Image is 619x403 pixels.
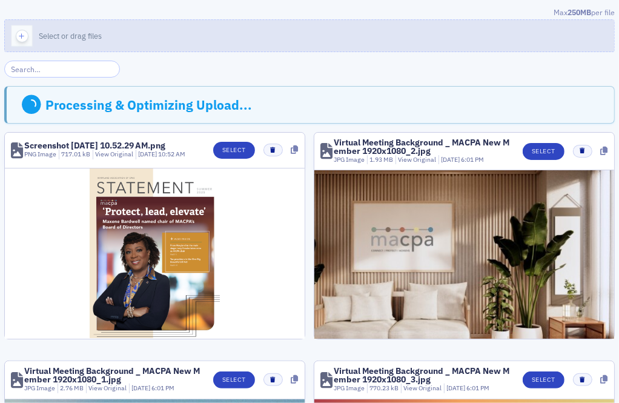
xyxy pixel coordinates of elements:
div: Processing & Optimizing Upload... [45,97,252,113]
span: 10:52 AM [158,150,185,158]
span: 6:01 PM [466,384,489,392]
button: Select or drag files [4,19,615,52]
div: 717.01 kB [59,150,91,159]
div: 2.76 MB [58,384,84,393]
div: JPG Image [334,384,365,393]
span: 6:01 PM [461,155,484,164]
span: 6:01 PM [151,384,174,392]
div: 770.23 kB [367,384,399,393]
span: 250MB [568,7,591,17]
span: [DATE] [131,384,151,392]
span: Select or drag files [39,31,102,41]
div: Screenshot [DATE] 10.52.29 AM.png [24,141,165,150]
div: 1.93 MB [367,155,394,165]
a: View Original [88,384,127,392]
button: Select [213,142,255,159]
button: Select [213,371,255,388]
a: View Original [403,384,442,392]
div: Virtual Meeting Background _ MACPA New Member 1920x1080_1.jpg [24,367,205,384]
div: JPG Image [334,155,365,165]
div: JPG Image [24,384,55,393]
div: Virtual Meeting Background _ MACPA New Member 1920x1080_2.jpg [334,138,514,155]
span: [DATE] [138,150,158,158]
span: [DATE] [446,384,466,392]
div: PNG Image [24,150,56,159]
a: View Original [95,150,133,158]
a: View Original [398,155,436,164]
div: Virtual Meeting Background _ MACPA New Member 1920x1080_3.jpg [334,367,514,384]
button: Select [523,371,564,388]
button: Select [523,143,564,160]
div: Max per file [4,7,615,20]
span: [DATE] [441,155,461,164]
input: Search… [4,61,120,78]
